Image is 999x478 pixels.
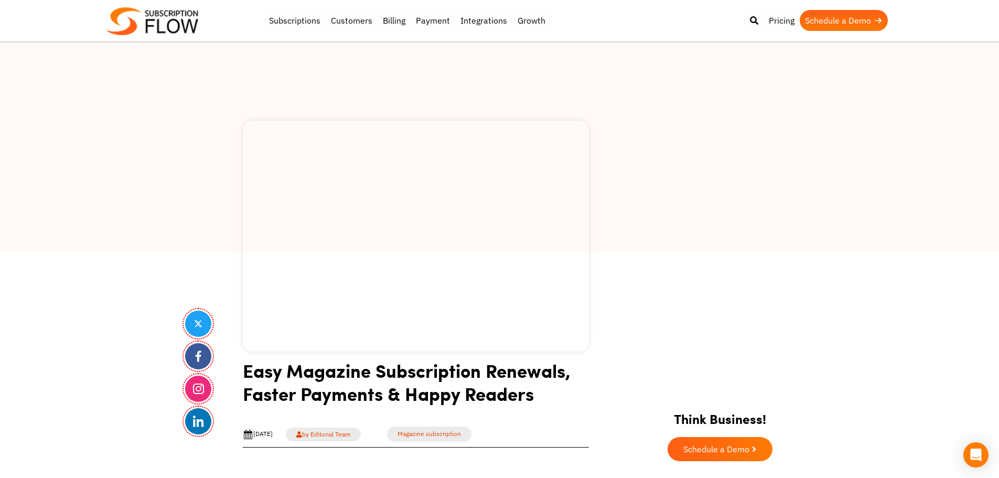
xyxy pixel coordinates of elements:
span: Schedule a Demo [683,445,749,453]
h2: Think Business! [626,398,814,432]
a: Customers [326,10,378,31]
a: Schedule a Demo [668,437,772,461]
a: Payment [411,10,455,31]
a: Integrations [455,10,512,31]
a: Schedule a Demo [800,10,888,31]
a: Pricing [764,10,800,31]
a: Subscriptions [264,10,326,31]
img: Magazine Subscription Renewals [243,121,589,352]
h1: Easy Magazine Subscription Renewals, Faster Payments & Happy Readers [243,359,589,413]
div: Open Intercom Messenger [963,442,989,468]
div: [DATE] [243,429,273,440]
img: intro video [644,304,796,395]
a: Billing [378,10,411,31]
a: Growth [512,10,551,31]
img: Subscriptionflow [106,7,198,35]
a: by Editorial Team [286,428,361,441]
a: Magazine subscription [387,427,471,442]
